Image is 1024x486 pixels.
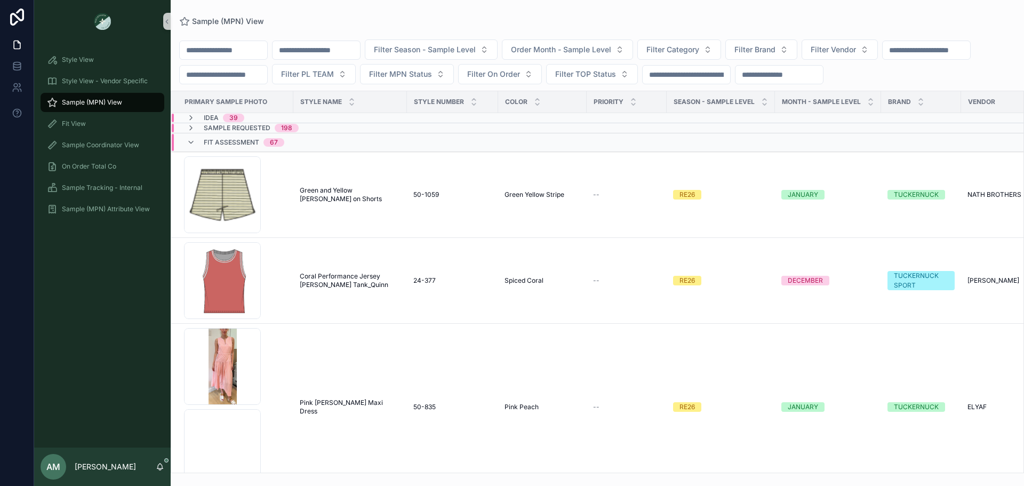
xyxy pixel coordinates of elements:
a: Sample (MPN) View [41,93,164,112]
div: DECEMBER [788,276,823,285]
a: On Order Total Co [41,157,164,176]
span: [PERSON_NAME] [967,276,1019,285]
a: RE26 [673,402,769,412]
p: [PERSON_NAME] [75,461,136,472]
span: Filter PL TEAM [281,69,334,79]
span: Filter Brand [734,44,775,55]
span: Style Number [414,98,464,106]
a: -- [593,403,660,411]
span: On Order Total Co [62,162,116,171]
span: Sample (MPN) View [62,98,122,107]
div: TUCKERNUCK [894,402,939,412]
span: Fit Assessment [204,138,259,147]
span: NATH BROTHERS [967,190,1021,199]
span: Color [505,98,527,106]
a: Sample (MPN) View [179,16,264,27]
span: Style Name [300,98,342,106]
span: -- [593,403,599,411]
a: JANUARY [781,190,875,200]
span: PRIMARY SAMPLE PHOTO [185,98,267,106]
div: RE26 [679,190,695,200]
span: Season - Sample Level [674,98,755,106]
div: 198 [281,124,292,132]
span: Filter MPN Status [369,69,432,79]
span: 50-835 [413,403,436,411]
a: Sample Tracking - Internal [41,178,164,197]
span: 50-1059 [413,190,439,199]
span: AM [46,460,60,473]
button: Select Button [546,64,638,84]
span: ELYAF [967,403,987,411]
div: JANUARY [788,190,818,200]
div: JANUARY [788,402,818,412]
div: RE26 [679,276,695,285]
div: RE26 [679,402,695,412]
span: -- [593,190,599,199]
span: Pink Peach [505,403,539,411]
a: 50-1059 [413,190,492,199]
span: Brand [888,98,911,106]
span: Filter Season - Sample Level [374,44,476,55]
div: TUCKERNUCK [894,190,939,200]
span: Sample (MPN) Attribute View [62,205,150,213]
a: Pink [PERSON_NAME] Maxi Dress [300,399,401,416]
span: Filter Vendor [811,44,856,55]
span: MONTH - SAMPLE LEVEL [782,98,861,106]
div: 67 [270,138,278,147]
a: DECEMBER [781,276,875,285]
button: Select Button [458,64,542,84]
span: Green Yellow Stripe [505,190,564,199]
a: Coral Performance Jersey [PERSON_NAME] Tank_Quinn [300,272,401,289]
div: scrollable content [34,43,171,233]
button: Select Button [802,39,878,60]
span: Sample Coordinator View [62,141,139,149]
span: Spiced Coral [505,276,543,285]
button: Select Button [502,39,633,60]
span: Fit View [62,119,86,128]
a: TUCKERNUCK [887,190,955,200]
div: TUCKERNUCK SPORT [894,271,948,290]
span: Order Month - Sample Level [511,44,611,55]
button: Select Button [725,39,797,60]
img: App logo [94,13,111,30]
button: Select Button [365,39,498,60]
a: Green Yellow Stripe [505,190,580,199]
a: TUCKERNUCK SPORT [887,271,955,290]
span: Filter On Order [467,69,520,79]
a: Style View - Vendor Specific [41,71,164,91]
a: -- [593,276,660,285]
span: -- [593,276,599,285]
button: Select Button [360,64,454,84]
span: Sample Requested [204,124,270,132]
button: Select Button [637,39,721,60]
span: Idea [204,114,219,122]
a: JANUARY [781,402,875,412]
span: PRIORITY [594,98,623,106]
a: Spiced Coral [505,276,580,285]
a: Sample (MPN) Attribute View [41,200,164,219]
span: Sample Tracking - Internal [62,184,142,192]
button: Select Button [272,64,356,84]
a: Style View [41,50,164,69]
span: Style View [62,55,94,64]
div: 39 [229,114,238,122]
a: Sample Coordinator View [41,136,164,155]
span: Filter Category [646,44,699,55]
a: Fit View [41,114,164,133]
a: -- [593,190,660,199]
a: TUCKERNUCK [887,402,955,412]
span: 24-377 [413,276,436,285]
span: Style View - Vendor Specific [62,77,148,85]
a: 50-835 [413,403,492,411]
a: Green and Yellow [PERSON_NAME] on Shorts [300,186,401,203]
span: Filter TOP Status [555,69,616,79]
a: 24-377 [413,276,492,285]
a: RE26 [673,276,769,285]
span: Vendor [968,98,995,106]
a: Pink Peach [505,403,580,411]
span: Sample (MPN) View [192,16,264,27]
a: RE26 [673,190,769,200]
